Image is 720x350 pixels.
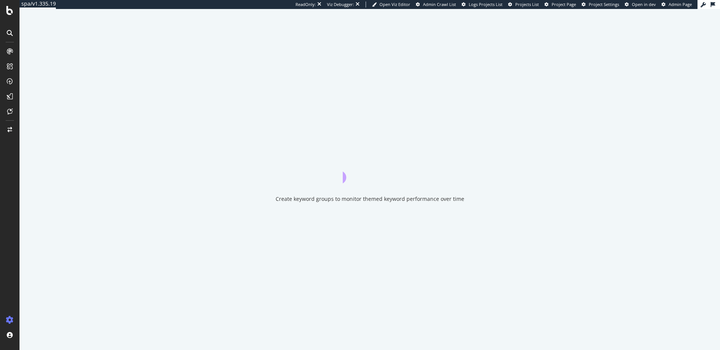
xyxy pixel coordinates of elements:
a: Project Page [544,1,576,7]
span: Logs Projects List [469,1,502,7]
a: Open in dev [625,1,656,7]
span: Open in dev [632,1,656,7]
a: Admin Crawl List [416,1,456,7]
a: Open Viz Editor [372,1,410,7]
div: Viz Debugger: [327,1,354,7]
span: Admin Crawl List [423,1,456,7]
a: Logs Projects List [462,1,502,7]
span: Project Settings [589,1,619,7]
a: Project Settings [582,1,619,7]
span: Projects List [515,1,539,7]
span: Admin Page [669,1,692,7]
div: animation [343,156,397,183]
span: Project Page [552,1,576,7]
a: Admin Page [661,1,692,7]
a: Projects List [508,1,539,7]
div: Create keyword groups to monitor themed keyword performance over time [276,195,464,203]
div: ReadOnly: [295,1,316,7]
span: Open Viz Editor [379,1,410,7]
